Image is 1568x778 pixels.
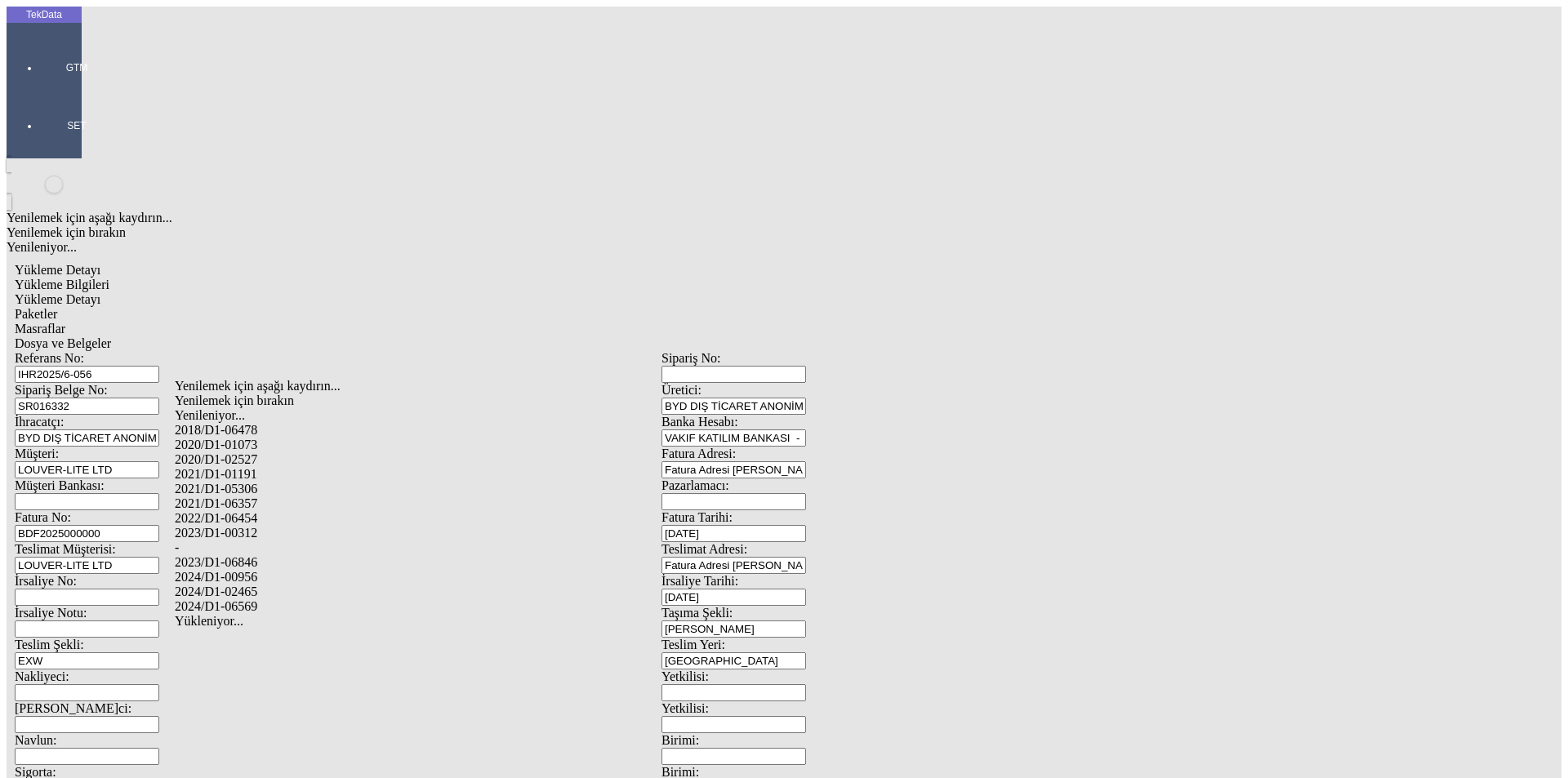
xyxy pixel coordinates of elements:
div: Yenilemek için bırakın [7,225,1316,240]
span: Referans No: [15,351,84,365]
div: 2021/D1-01191 [175,467,809,482]
div: 2024/D1-06569 [175,599,809,614]
span: Dosya ve Belgeler [15,336,111,350]
div: 2023/D1-06846 [175,555,809,570]
div: 2021/D1-05306 [175,482,809,496]
span: Yükleme Bilgileri [15,278,109,291]
div: 2020/D1-02527 [175,452,809,467]
span: Sipariş No: [661,351,720,365]
span: Yükleme Detayı [15,292,100,306]
div: Yenileniyor... [7,240,1316,255]
div: 2020/D1-01073 [175,438,809,452]
span: Teslim Şekli: [15,638,84,651]
span: Navlun: [15,733,57,747]
span: [PERSON_NAME]ci: [15,701,131,715]
div: 2018/D1-06478 [175,423,809,438]
span: Fatura No: [15,510,71,524]
div: 2022/D1-06454 [175,511,809,526]
div: TekData [7,8,82,21]
span: Nakliyeci: [15,669,69,683]
div: 2024/D1-00956 [175,570,809,585]
span: Masraflar [15,322,65,336]
span: Yetkilisi: [661,701,709,715]
div: Yenilemek için bırakın [175,393,809,408]
span: GTM [52,61,101,74]
span: Müşteri: [15,447,59,460]
span: Teslimat Müşterisi: [15,542,116,556]
span: İrsaliye No: [15,574,77,588]
div: 2024/D1-02465 [175,585,809,599]
span: Sipariş Belge No: [15,383,108,397]
div: Yenilemek için aşağı kaydırın... [175,379,809,393]
span: Birimi: [661,733,699,747]
div: Yenilemek için aşağı kaydırın... [7,211,1316,225]
span: Paketler [15,307,57,321]
span: İhracatçı: [15,415,64,429]
div: 2023/D1-00312 [175,526,809,540]
span: Müşteri Bankası: [15,478,105,492]
div: Yükleniyor... [175,614,809,629]
span: SET [52,119,101,132]
span: İrsaliye Notu: [15,606,87,620]
div: 2021/D1-06357 [175,496,809,511]
div: - [175,540,809,555]
div: Yenileniyor... [175,408,809,423]
span: Yükleme Detayı [15,263,100,277]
